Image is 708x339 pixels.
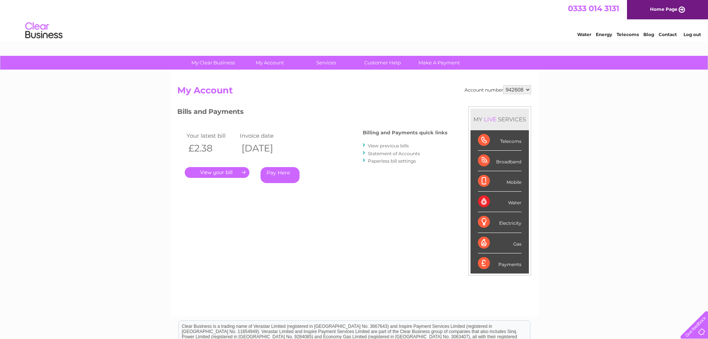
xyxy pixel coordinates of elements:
[478,171,521,192] div: Mobile
[177,106,447,119] h3: Bills and Payments
[643,32,654,37] a: Blog
[25,19,63,42] img: logo.png
[659,32,677,37] a: Contact
[478,192,521,212] div: Water
[596,32,612,37] a: Energy
[368,158,416,164] a: Paperless bill settings
[478,233,521,253] div: Gas
[478,212,521,233] div: Electricity
[577,32,591,37] a: Water
[352,56,413,70] a: Customer Help
[471,109,529,130] div: MY SERVICES
[177,85,531,99] h2: My Account
[478,253,521,274] div: Payments
[368,151,420,156] a: Statement of Accounts
[363,130,447,135] h4: Billing and Payments quick links
[239,56,300,70] a: My Account
[238,141,291,156] th: [DATE]
[408,56,470,70] a: Make A Payment
[683,32,701,37] a: Log out
[482,116,498,123] div: LIVE
[182,56,244,70] a: My Clear Business
[478,130,521,151] div: Telecoms
[465,85,531,94] div: Account number
[368,143,409,148] a: View previous bills
[295,56,357,70] a: Services
[568,4,619,13] a: 0333 014 3131
[179,4,530,36] div: Clear Business is a trading name of Verastar Limited (registered in [GEOGRAPHIC_DATA] No. 3667643...
[185,131,238,141] td: Your latest bill
[261,167,300,183] a: Pay Here
[617,32,639,37] a: Telecoms
[238,131,291,141] td: Invoice date
[185,167,249,178] a: .
[478,151,521,171] div: Broadband
[185,141,238,156] th: £2.38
